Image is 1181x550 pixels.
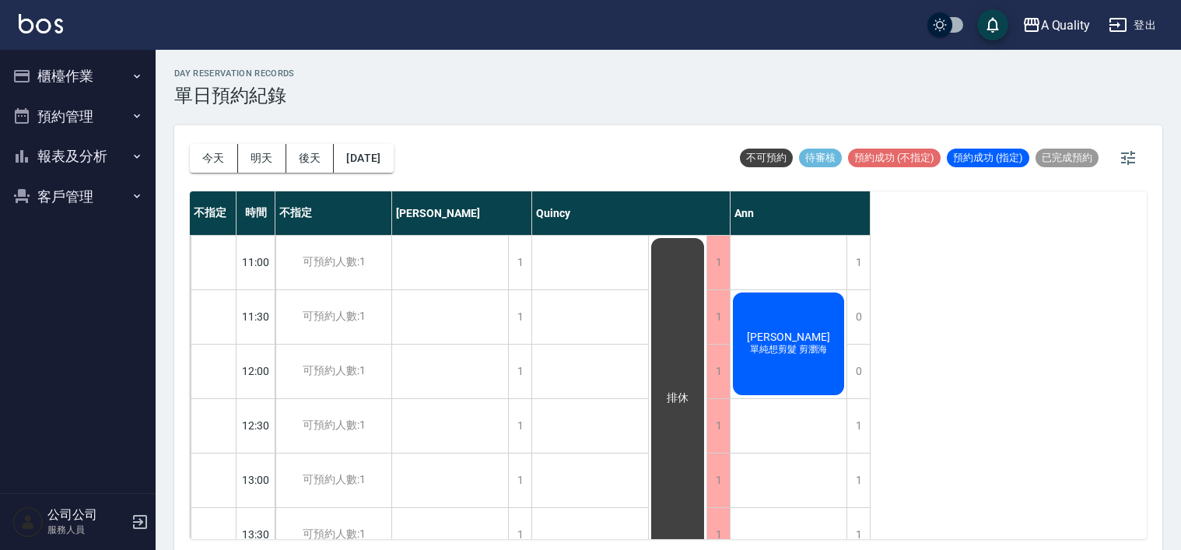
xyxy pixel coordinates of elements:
[508,236,531,289] div: 1
[947,151,1029,165] span: 預約成功 (指定)
[1102,11,1162,40] button: 登出
[237,398,275,453] div: 12:30
[12,506,44,538] img: Person
[846,236,870,289] div: 1
[275,191,392,235] div: 不指定
[532,191,731,235] div: Quincy
[508,290,531,344] div: 1
[275,290,391,344] div: 可預約人數:1
[977,9,1008,40] button: save
[846,290,870,344] div: 0
[275,236,391,289] div: 可預約人數:1
[19,14,63,33] img: Logo
[508,454,531,507] div: 1
[174,85,295,107] h3: 單日預約紀錄
[740,151,793,165] span: 不可預約
[744,331,833,343] span: [PERSON_NAME]
[731,191,871,235] div: Ann
[846,454,870,507] div: 1
[664,391,692,405] span: 排休
[286,144,335,173] button: 後天
[1036,151,1099,165] span: 已完成預約
[846,399,870,453] div: 1
[275,454,391,507] div: 可預約人數:1
[706,345,730,398] div: 1
[190,191,237,235] div: 不指定
[47,523,127,537] p: 服務人員
[846,345,870,398] div: 0
[238,144,286,173] button: 明天
[1041,16,1091,35] div: A Quality
[237,289,275,344] div: 11:30
[174,68,295,79] h2: day Reservation records
[334,144,393,173] button: [DATE]
[508,399,531,453] div: 1
[6,177,149,217] button: 客戶管理
[237,235,275,289] div: 11:00
[275,399,391,453] div: 可預約人數:1
[799,151,842,165] span: 待審核
[6,136,149,177] button: 報表及分析
[706,290,730,344] div: 1
[508,345,531,398] div: 1
[6,56,149,96] button: 櫃檯作業
[237,191,275,235] div: 時間
[747,343,830,356] span: 單純想剪髮 剪瀏海
[275,345,391,398] div: 可預約人數:1
[706,236,730,289] div: 1
[190,144,238,173] button: 今天
[706,399,730,453] div: 1
[1016,9,1097,41] button: A Quality
[47,507,127,523] h5: 公司公司
[237,453,275,507] div: 13:00
[237,344,275,398] div: 12:00
[706,454,730,507] div: 1
[392,191,532,235] div: [PERSON_NAME]
[848,151,941,165] span: 預約成功 (不指定)
[6,96,149,137] button: 預約管理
